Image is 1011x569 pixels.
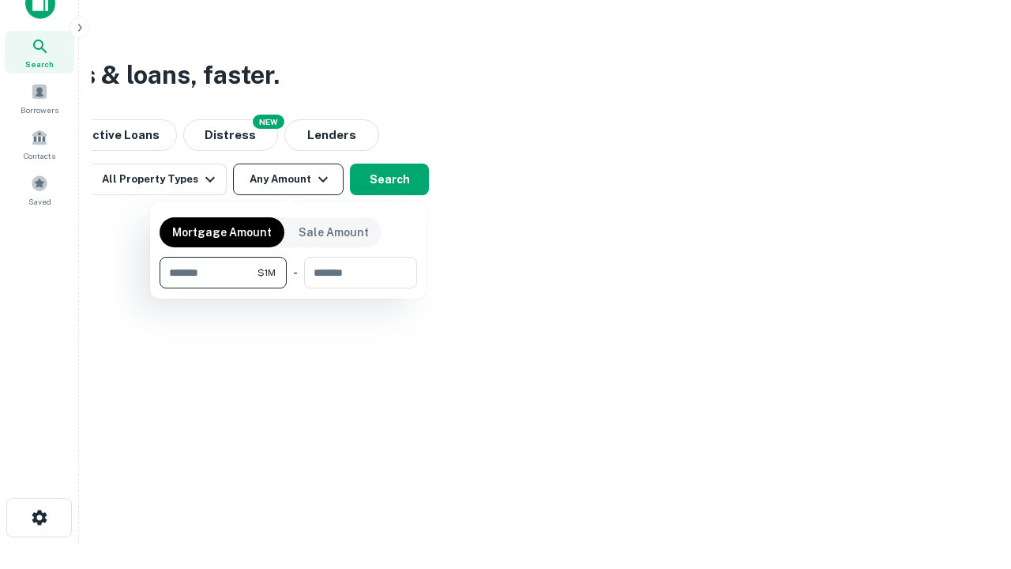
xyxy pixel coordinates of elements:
div: - [293,257,298,288]
span: $1M [257,266,276,280]
iframe: Chat Widget [932,443,1011,518]
p: Sale Amount [299,224,369,241]
p: Mortgage Amount [172,224,272,241]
